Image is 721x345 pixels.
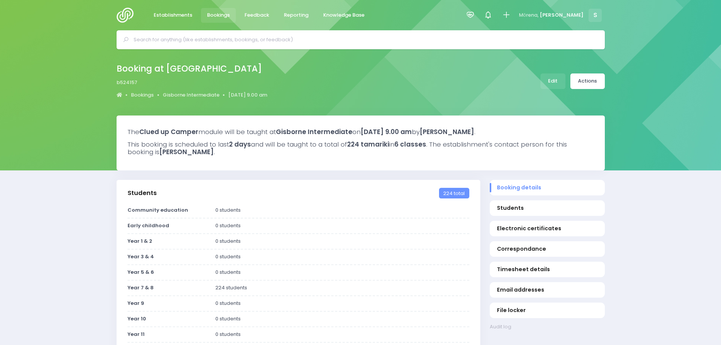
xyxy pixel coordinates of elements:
[148,8,199,23] a: Establishments
[210,315,474,323] div: 0 students
[128,269,154,276] strong: Year 5 & 6
[117,8,138,23] img: Logo
[229,140,251,149] strong: 2 days
[490,323,605,331] a: Audit log
[570,73,605,89] a: Actions
[439,188,469,198] span: 224 total
[128,284,154,291] strong: Year 7 & 8
[210,300,474,307] div: 0 students
[244,11,269,19] span: Feedback
[159,147,214,156] strong: [PERSON_NAME]
[210,284,474,292] div: 224 students
[128,315,146,322] strong: Year 10
[139,127,198,136] strong: Clued up Camper
[540,11,584,19] span: [PERSON_NAME]
[228,91,267,99] a: [DATE] 9.00 am
[210,206,474,214] div: 0 students
[497,306,597,314] span: File locker
[519,11,539,19] span: Mōrena,
[497,225,597,233] span: Electronic certificates
[201,8,236,23] a: Bookings
[128,253,154,260] strong: Year 3 & 4
[317,8,371,23] a: Knowledge Base
[497,286,597,294] span: Email addresses
[210,253,474,261] div: 0 students
[490,180,605,195] a: Booking details
[117,79,137,86] span: b524157
[490,303,605,318] a: File locker
[207,11,230,19] span: Bookings
[210,269,474,276] div: 0 students
[238,8,276,23] a: Feedback
[128,206,188,214] strong: Community education
[278,8,315,23] a: Reporting
[128,140,594,156] h3: This booking is scheduled to last and will be taught to a total of in . The establishment's conta...
[323,11,364,19] span: Knowledge Base
[117,64,262,74] h2: Booking at [GEOGRAPHIC_DATA]
[347,140,389,149] strong: 224 tamariki
[163,91,220,99] a: Gisborne Intermediate
[490,241,605,257] a: Correspondance
[284,11,308,19] span: Reporting
[394,140,426,149] strong: 6 classes
[154,11,192,19] span: Establishments
[490,282,605,298] a: Email addresses
[497,204,597,212] span: Students
[497,265,597,273] span: Timesheet details
[276,127,352,136] strong: Gisborne Intermediate
[134,34,594,45] input: Search for anything (like establishments, bookings, or feedback)
[361,127,412,136] strong: [DATE] 9.00 am
[128,331,145,338] strong: Year 11
[128,222,169,229] strong: Early childhood
[497,184,597,192] span: Booking details
[497,245,597,253] span: Correspondance
[210,331,474,338] div: 0 students
[210,237,474,245] div: 0 students
[490,262,605,277] a: Timesheet details
[131,91,154,99] a: Bookings
[128,237,152,245] strong: Year 1 & 2
[490,200,605,216] a: Students
[420,127,474,136] strong: [PERSON_NAME]
[210,222,474,229] div: 0 students
[128,128,594,136] h3: The module will be taught at on by .
[128,189,157,197] h3: Students
[540,73,565,89] a: Edit
[490,221,605,236] a: Electronic certificates
[589,9,602,22] span: S
[128,300,144,307] strong: Year 9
